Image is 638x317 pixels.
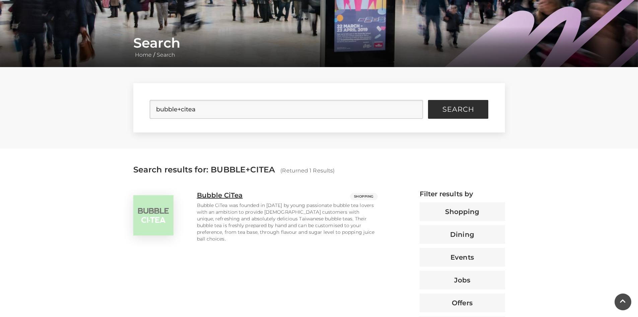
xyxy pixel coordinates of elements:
button: Search [428,100,488,119]
a: Home [133,52,153,58]
h3: Bubble CiTea [197,191,243,199]
p: Bubble CiTea was founded in [DATE] by young passionate bubble tea lovers with an ambition to prov... [197,202,378,242]
h1: Search [133,35,505,51]
button: Jobs [420,271,505,289]
button: Dining [420,225,505,244]
h4: Filter results by [420,190,505,198]
div: / [128,35,510,59]
button: Offers [420,294,505,312]
a: Search [155,52,177,58]
span: Search [442,106,474,113]
span: (Returned 1 Results) [280,167,335,174]
span: Search results for: BUBBLE+CITEA [133,165,275,174]
a: Bubble CiTea Shopping Bubble CiTea was founded in [DATE] by young passionate bubble tea lovers wi... [128,190,383,242]
span: Shopping [350,193,378,200]
input: Search Site [150,100,423,119]
button: Shopping [420,202,505,221]
button: Events [420,248,505,267]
